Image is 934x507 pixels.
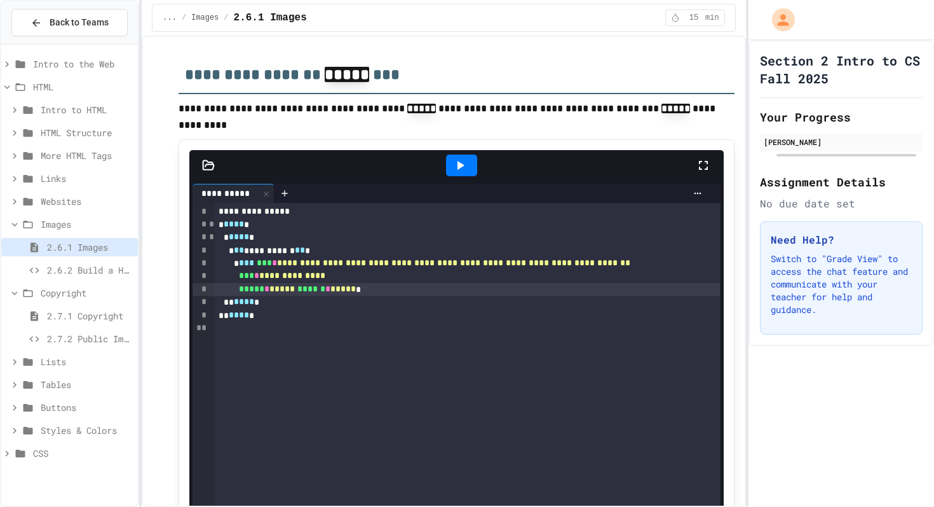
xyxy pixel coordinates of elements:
button: Back to Teams [11,9,128,36]
span: Images [191,13,219,23]
h3: Need Help? [771,232,912,247]
div: My Account [759,5,798,34]
span: Copyright [41,286,133,300]
h2: Your Progress [760,108,923,126]
span: 2.6.1 Images [234,10,307,25]
span: Websites [41,195,133,208]
p: Switch to "Grade View" to access the chat feature and communicate with your teacher for help and ... [771,253,912,316]
span: Links [41,172,133,185]
h1: Section 2 Intro to CS Fall 2025 [760,52,923,87]
span: min [705,13,719,23]
div: [PERSON_NAME] [764,136,919,148]
h2: Assignment Details [760,173,923,191]
span: / [224,13,228,23]
span: ... [163,13,177,23]
span: Images [41,218,133,231]
span: Intro to HTML [41,103,133,116]
span: 15 [684,13,704,23]
span: HTML Structure [41,126,133,139]
span: Tables [41,378,133,391]
span: Back to Teams [50,16,109,29]
span: Lists [41,355,133,368]
span: Styles & Colors [41,424,133,437]
span: 2.6.1 Images [47,240,133,254]
span: 2.7.1 Copyright [47,309,133,323]
span: CSS [33,447,133,460]
span: / [182,13,186,23]
span: Buttons [41,401,133,414]
div: No due date set [760,196,923,211]
span: More HTML Tags [41,149,133,162]
span: HTML [33,80,133,94]
span: 2.7.2 Public Images [47,332,133,345]
span: 2.6.2 Build a Homepage [47,263,133,277]
span: Intro to the Web [33,57,133,71]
